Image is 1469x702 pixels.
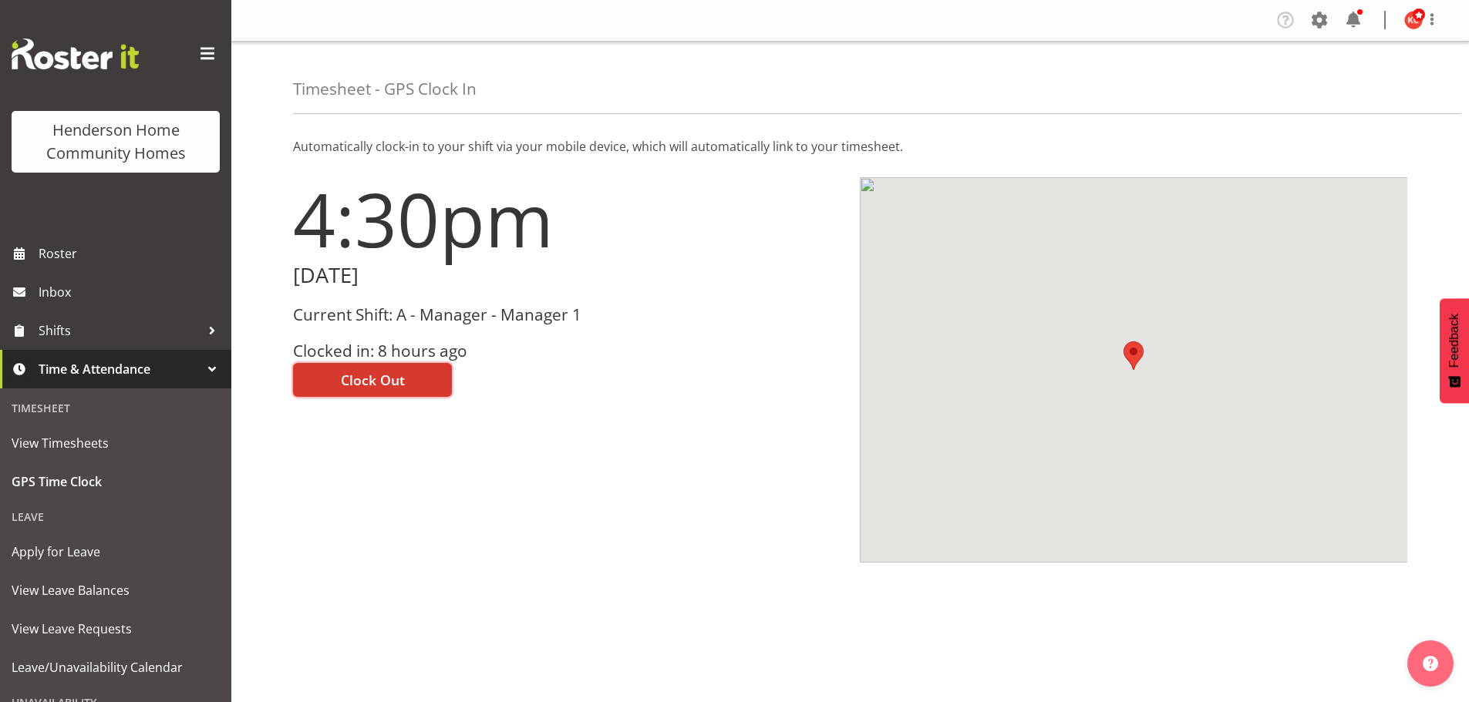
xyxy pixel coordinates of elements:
[39,319,200,342] span: Shifts
[4,501,227,532] div: Leave
[293,80,477,98] h4: Timesheet - GPS Clock In
[12,432,220,455] span: View Timesheets
[341,370,405,390] span: Clock Out
[293,177,841,260] h1: 4:30pm
[12,617,220,640] span: View Leave Requests
[4,462,227,501] a: GPS Time Clock
[27,119,204,165] div: Henderson Home Community Homes
[1447,314,1461,368] span: Feedback
[39,242,224,265] span: Roster
[4,571,227,610] a: View Leave Balances
[1440,298,1469,403] button: Feedback - Show survey
[293,342,841,360] h3: Clocked in: 8 hours ago
[4,392,227,424] div: Timesheet
[39,358,200,381] span: Time & Attendance
[12,540,220,563] span: Apply for Leave
[1404,11,1423,29] img: kirsty-crossley8517.jpg
[12,656,220,679] span: Leave/Unavailability Calendar
[4,648,227,687] a: Leave/Unavailability Calendar
[4,610,227,648] a: View Leave Requests
[12,39,139,69] img: Rosterit website logo
[293,306,841,324] h3: Current Shift: A - Manager - Manager 1
[12,470,220,493] span: GPS Time Clock
[1423,656,1438,671] img: help-xxl-2.png
[4,424,227,462] a: View Timesheets
[12,579,220,602] span: View Leave Balances
[293,363,452,397] button: Clock Out
[293,264,841,287] h2: [DATE]
[39,280,224,304] span: Inbox
[293,137,1407,156] p: Automatically clock-in to your shift via your mobile device, which will automatically link to you...
[4,532,227,571] a: Apply for Leave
